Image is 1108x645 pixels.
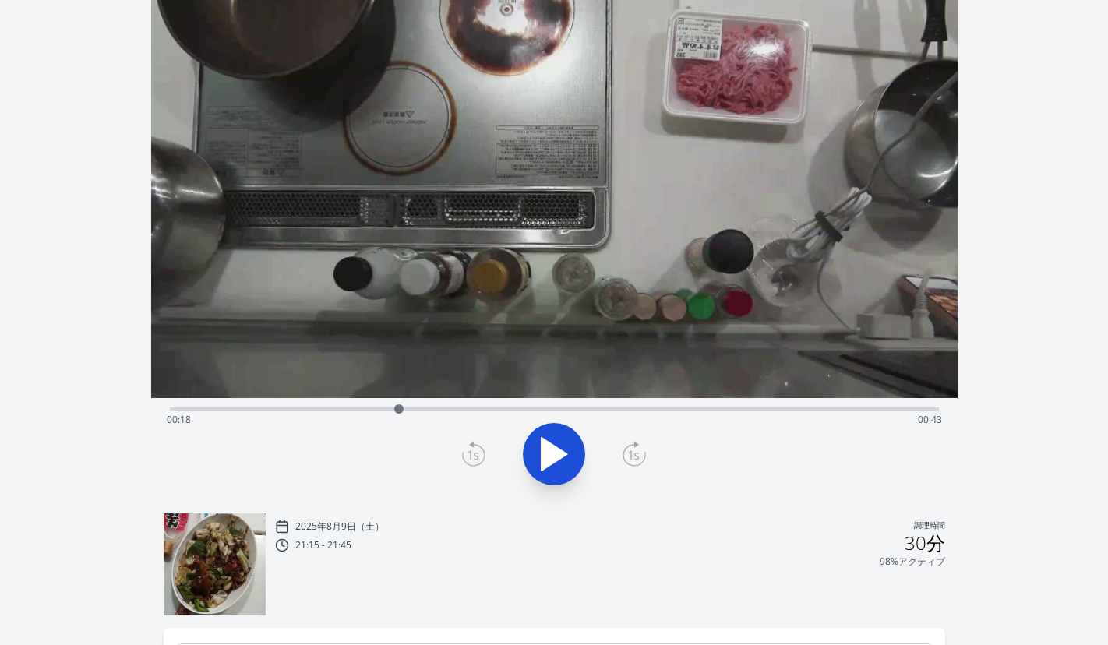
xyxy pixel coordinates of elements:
font: 30分 [905,530,945,555]
font: 00:18 [167,413,191,426]
font: 調理時間 [914,520,945,530]
font: 21:15 - 21:45 [295,538,351,552]
font: 2025年8月9日（土） [295,520,384,533]
font: 98%アクティブ [880,555,945,568]
img: 250809121635_thumb.jpeg [164,513,266,615]
font: 00:43 [918,413,942,426]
